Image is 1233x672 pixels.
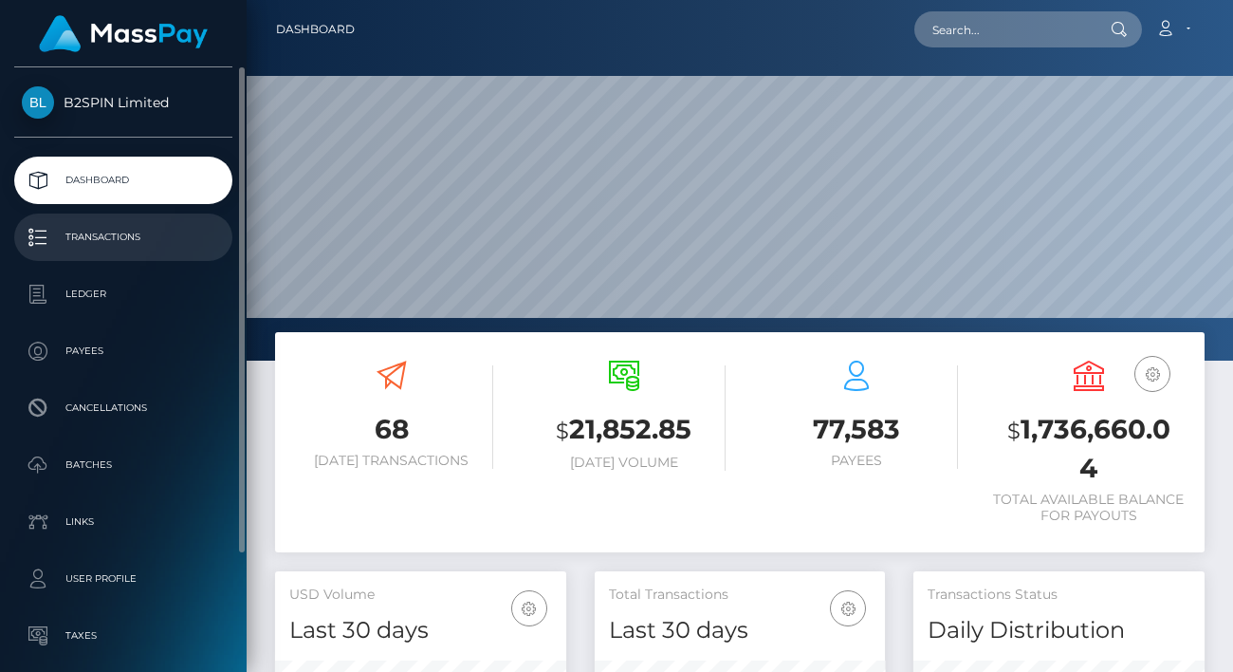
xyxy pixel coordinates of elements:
[289,453,493,469] h6: [DATE] Transactions
[22,394,225,422] p: Cancellations
[522,455,726,471] h6: [DATE] Volume
[289,614,552,647] h4: Last 30 days
[22,86,54,119] img: B2SPIN Limited
[928,586,1190,605] h5: Transactions Status
[22,166,225,195] p: Dashboard
[14,384,232,432] a: Cancellations
[22,565,225,593] p: User Profile
[289,411,493,448] h3: 68
[14,157,232,204] a: Dashboard
[522,411,726,450] h3: 21,852.85
[14,555,232,603] a: User Profile
[289,586,552,605] h5: USD Volume
[22,337,225,365] p: Payees
[556,418,569,444] small: $
[1007,418,1021,444] small: $
[14,498,232,546] a: Links
[14,441,232,489] a: Batches
[14,94,232,111] span: B2SPIN Limited
[22,451,225,479] p: Batches
[609,614,872,647] h4: Last 30 days
[22,280,225,308] p: Ledger
[276,9,355,49] a: Dashboard
[14,214,232,261] a: Transactions
[22,223,225,252] p: Transactions
[754,411,958,448] h3: 77,583
[22,508,225,536] p: Links
[22,622,225,650] p: Taxes
[928,614,1190,647] h4: Daily Distribution
[609,586,872,605] h5: Total Transactions
[754,453,958,469] h6: Payees
[14,612,232,660] a: Taxes
[986,411,1190,487] h3: 1,736,660.04
[14,271,232,318] a: Ledger
[986,492,1190,524] h6: Total Available Balance for Payouts
[914,11,1093,47] input: Search...
[39,15,208,52] img: MassPay Logo
[14,327,232,375] a: Payees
